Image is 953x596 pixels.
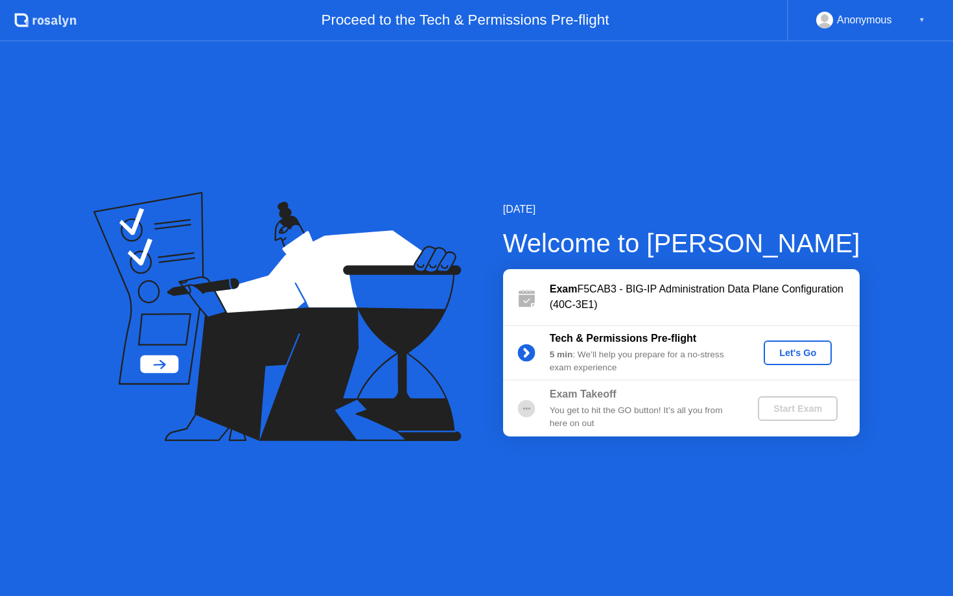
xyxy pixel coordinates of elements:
[550,404,736,431] div: You get to hit the GO button! It’s all you from here on out
[763,403,832,414] div: Start Exam
[503,202,860,217] div: [DATE]
[550,388,617,399] b: Exam Takeoff
[764,340,832,365] button: Let's Go
[550,333,696,344] b: Tech & Permissions Pre-flight
[769,348,827,358] div: Let's Go
[758,396,838,421] button: Start Exam
[550,281,860,313] div: F5CAB3 - BIG-IP Administration Data Plane Configuration (40C-3E1)
[503,224,860,263] div: Welcome to [PERSON_NAME]
[550,283,578,294] b: Exam
[550,350,573,359] b: 5 min
[919,12,925,29] div: ▼
[550,348,736,375] div: : We’ll help you prepare for a no-stress exam experience
[837,12,892,29] div: Anonymous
